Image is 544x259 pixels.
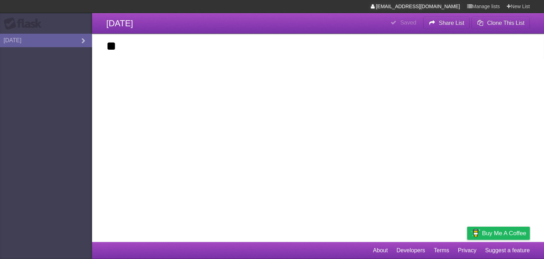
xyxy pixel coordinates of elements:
[106,18,133,28] span: [DATE]
[485,244,530,257] a: Suggest a feature
[471,17,530,29] button: Clone This List
[458,244,476,257] a: Privacy
[487,20,525,26] b: Clone This List
[482,227,526,239] span: Buy me a coffee
[396,244,425,257] a: Developers
[439,20,464,26] b: Share List
[467,227,530,240] a: Buy me a coffee
[423,17,470,29] button: Share List
[400,20,416,26] b: Saved
[373,244,388,257] a: About
[4,17,46,30] div: Flask
[434,244,449,257] a: Terms
[471,227,480,239] img: Buy me a coffee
